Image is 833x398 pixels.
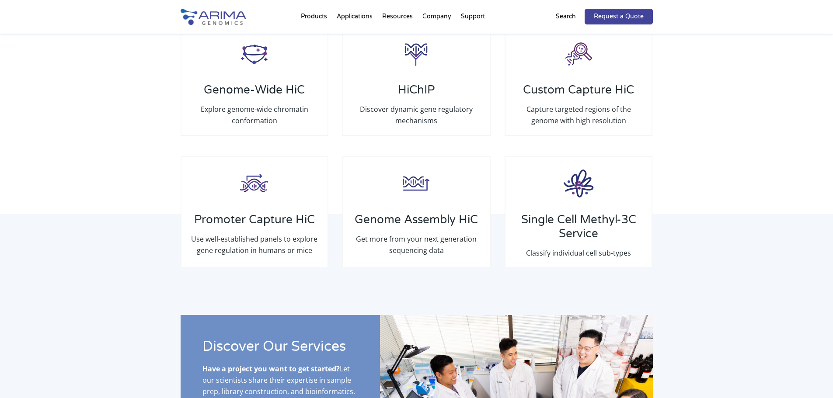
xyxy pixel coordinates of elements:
p: Get more from your next generation sequencing data [352,233,481,256]
p: Classify individual cell sub-types [514,247,643,259]
h3: Single Cell Methyl-3C Service [514,213,643,247]
p: Discover dynamic gene regulatory mechanisms [352,104,481,126]
h3: Promoter Capture HiC [190,213,319,233]
img: Arima-Genomics-logo [181,9,246,25]
h3: HiChIP [352,83,481,104]
p: Search [556,11,576,22]
h3: Custom Capture HiC [514,83,643,104]
p: Use well-established panels to explore gene regulation in humans or mice [190,233,319,256]
a: Request a Quote [585,9,653,24]
h2: Discover Our Services [202,337,358,363]
p: Capture targeted regions of the genome with high resolution [514,104,643,126]
h3: Genome Assembly HiC [352,213,481,233]
h3: Genome-Wide HiC [190,83,319,104]
b: Have a project you want to get started? [202,364,340,374]
img: High-Coverage-HiC_Icon_Arima-Genomics.png [399,166,434,201]
img: Promoter-HiC_Icon_Arima-Genomics.png [237,166,272,201]
p: Explore genome-wide chromatin conformation [190,104,319,126]
img: Capture-HiC_Icon_Arima-Genomics.png [561,36,596,71]
iframe: Chat Widget [789,356,833,398]
img: HiCHiP_Icon_Arima-Genomics.png [399,36,434,71]
div: Widget de chat [789,356,833,398]
img: HiC_Icon_Arima-Genomics.png [237,36,272,71]
img: Epigenetics_Icon_Arima-Genomics-e1638241835481.png [560,166,597,201]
